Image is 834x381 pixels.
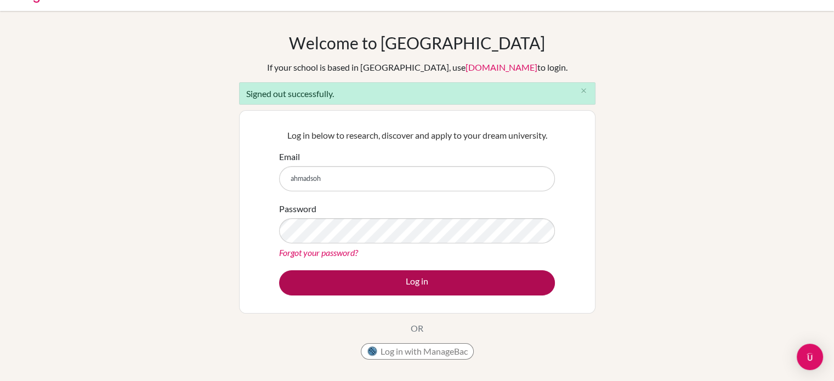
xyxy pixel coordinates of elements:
[797,344,823,370] div: Open Intercom Messenger
[466,62,537,72] a: [DOMAIN_NAME]
[361,343,474,360] button: Log in with ManageBac
[279,202,316,215] label: Password
[573,83,595,99] button: Close
[279,129,555,142] p: Log in below to research, discover and apply to your dream university.
[411,322,423,335] p: OR
[239,82,595,105] div: Signed out successfully.
[289,33,545,53] h1: Welcome to [GEOGRAPHIC_DATA]
[279,270,555,295] button: Log in
[279,150,300,163] label: Email
[580,87,588,95] i: close
[279,247,358,258] a: Forgot your password?
[267,61,568,74] div: If your school is based in [GEOGRAPHIC_DATA], use to login.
